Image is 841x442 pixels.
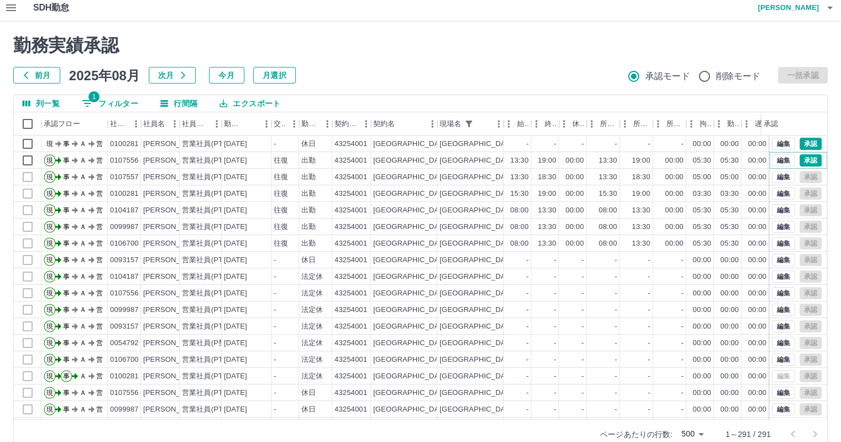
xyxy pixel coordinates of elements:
[566,238,584,249] div: 00:00
[440,255,552,266] div: [GEOGRAPHIC_DATA]立栄小学校
[80,190,86,197] text: Ａ
[301,272,323,282] div: 法定休
[681,139,683,149] div: -
[748,272,766,282] div: 00:00
[335,172,367,183] div: 43254001
[335,272,367,282] div: 43254001
[335,112,358,136] div: 契約コード
[681,255,683,266] div: -
[335,189,367,199] div: 43254001
[182,255,240,266] div: 営業社員(PT契約)
[80,206,86,214] text: Ａ
[538,189,556,199] div: 19:00
[243,116,258,132] button: ソート
[373,272,450,282] div: [GEOGRAPHIC_DATA]
[335,205,367,216] div: 43254001
[526,255,529,266] div: -
[301,222,316,232] div: 出勤
[335,288,367,299] div: 43254001
[110,255,139,266] div: 0093157
[335,222,367,232] div: 43254001
[632,238,650,249] div: 13:30
[582,139,584,149] div: -
[665,238,683,249] div: 00:00
[720,189,739,199] div: 03:30
[63,273,70,280] text: 事
[772,403,795,415] button: 編集
[772,154,795,167] button: 編集
[224,222,247,232] div: [DATE]
[615,255,617,266] div: -
[46,223,53,231] text: 現
[615,272,617,282] div: -
[301,139,316,149] div: 休日
[211,95,289,112] button: エクスポート
[143,222,203,232] div: [PERSON_NAME]
[681,288,683,299] div: -
[301,172,316,183] div: 出勤
[748,189,766,199] div: 00:00
[46,157,53,164] text: 現
[80,157,86,164] text: Ａ
[46,140,53,148] text: 現
[510,189,529,199] div: 15:30
[554,139,556,149] div: -
[716,70,761,83] span: 削除モード
[772,287,795,299] button: 編集
[274,189,288,199] div: 往復
[748,222,766,232] div: 00:00
[748,238,766,249] div: 00:00
[693,205,711,216] div: 05:30
[335,155,367,166] div: 43254001
[424,116,441,132] button: メニュー
[301,112,319,136] div: 勤務区分
[665,189,683,199] div: 00:00
[108,112,141,136] div: 社員番号
[110,155,139,166] div: 0107556
[274,288,276,299] div: -
[335,139,367,149] div: 43254001
[748,155,766,166] div: 00:00
[80,273,86,280] text: Ａ
[274,155,288,166] div: 往復
[96,206,103,214] text: 営
[599,205,617,216] div: 08:00
[693,272,711,282] div: 00:00
[182,189,240,199] div: 営業社員(PT契約)
[63,190,70,197] text: 事
[648,139,650,149] div: -
[301,205,316,216] div: 出勤
[96,223,103,231] text: 営
[504,112,531,136] div: 始業
[224,205,247,216] div: [DATE]
[693,189,711,199] div: 03:30
[222,112,271,136] div: 勤務日
[440,222,552,232] div: [GEOGRAPHIC_DATA]立栄小学校
[615,288,617,299] div: -
[599,155,617,166] div: 13:30
[143,288,203,299] div: [PERSON_NAME]
[208,116,225,132] button: メニュー
[110,112,128,136] div: 社員番号
[46,240,53,247] text: 現
[274,255,276,266] div: -
[748,255,766,266] div: 00:00
[182,155,240,166] div: 営業社員(PT契約)
[526,272,529,282] div: -
[301,155,316,166] div: 出勤
[741,112,769,136] div: 遅刻等
[63,206,70,214] text: 事
[80,223,86,231] text: Ａ
[143,139,203,149] div: [PERSON_NAME]
[63,173,70,181] text: 事
[63,256,70,264] text: 事
[686,112,714,136] div: 拘束
[80,256,86,264] text: Ａ
[224,172,247,183] div: [DATE]
[693,222,711,232] div: 05:30
[572,112,584,136] div: 休憩
[566,205,584,216] div: 00:00
[720,155,739,166] div: 05:30
[693,155,711,166] div: 05:30
[274,222,288,232] div: 往復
